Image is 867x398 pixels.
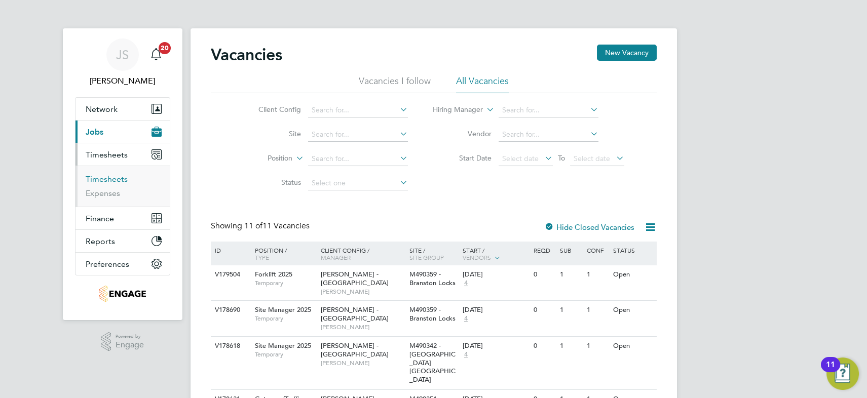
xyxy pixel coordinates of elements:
[86,188,120,198] a: Expenses
[63,28,182,320] nav: Main navigation
[255,305,311,314] span: Site Manager 2025
[255,279,316,287] span: Temporary
[407,242,460,266] div: Site /
[321,288,404,296] span: [PERSON_NAME]
[574,154,610,163] span: Select date
[555,151,568,165] span: To
[409,341,456,384] span: M490342 - [GEOGRAPHIC_DATA] [GEOGRAPHIC_DATA]
[425,105,483,115] label: Hiring Manager
[76,230,170,252] button: Reports
[499,103,598,117] input: Search for...
[86,214,114,223] span: Finance
[611,301,655,320] div: Open
[116,48,129,61] span: JS
[243,129,301,138] label: Site
[116,341,144,349] span: Engage
[243,105,301,114] label: Client Config
[544,222,634,232] label: Hide Closed Vacancies
[308,128,408,142] input: Search for...
[212,337,248,355] div: V178618
[531,242,557,259] div: Reqd
[463,270,529,279] div: [DATE]
[76,121,170,143] button: Jobs
[116,332,144,341] span: Powered by
[211,221,312,231] div: Showing
[308,152,408,166] input: Search for...
[255,350,316,359] span: Temporary
[86,259,129,269] span: Preferences
[826,357,859,390] button: Open Resource Center, 11 new notifications
[463,306,529,314] div: [DATE]
[86,127,103,137] span: Jobs
[826,365,835,378] div: 11
[76,98,170,120] button: Network
[321,341,389,359] span: [PERSON_NAME] - [GEOGRAPHIC_DATA]
[584,265,611,284] div: 1
[463,279,469,288] span: 4
[212,242,248,259] div: ID
[463,342,529,350] div: [DATE]
[611,337,655,355] div: Open
[463,253,491,261] span: Vendors
[502,154,539,163] span: Select date
[75,75,170,87] span: James Symons
[433,129,492,138] label: Vendor
[584,301,611,320] div: 1
[146,38,166,71] a: 20
[584,337,611,355] div: 1
[76,166,170,207] div: Timesheets
[557,242,584,259] div: Sub
[611,242,655,259] div: Status
[531,301,557,320] div: 0
[433,153,492,163] label: Start Date
[255,341,311,350] span: Site Manager 2025
[611,265,655,284] div: Open
[244,221,310,231] span: 11 Vacancies
[159,42,171,54] span: 20
[584,242,611,259] div: Conf
[409,305,456,323] span: M490359 - Branston Locks
[255,253,269,261] span: Type
[409,270,456,287] span: M490359 - Branston Locks
[212,265,248,284] div: V179504
[460,242,531,267] div: Start /
[244,221,262,231] span: 11 of
[75,38,170,87] a: JS[PERSON_NAME]
[308,103,408,117] input: Search for...
[86,174,128,184] a: Timesheets
[499,128,598,142] input: Search for...
[321,359,404,367] span: [PERSON_NAME]
[308,176,408,190] input: Select one
[243,178,301,187] label: Status
[99,286,146,302] img: nowcareers-logo-retina.png
[86,150,128,160] span: Timesheets
[76,207,170,229] button: Finance
[531,265,557,284] div: 0
[557,301,584,320] div: 1
[211,45,282,65] h2: Vacancies
[321,270,389,287] span: [PERSON_NAME] - [GEOGRAPHIC_DATA]
[101,332,144,351] a: Powered byEngage
[359,75,431,93] li: Vacancies I follow
[76,143,170,166] button: Timesheets
[463,350,469,359] span: 4
[247,242,318,266] div: Position /
[318,242,407,266] div: Client Config /
[557,265,584,284] div: 1
[86,104,118,114] span: Network
[321,305,389,323] span: [PERSON_NAME] - [GEOGRAPHIC_DATA]
[255,314,316,323] span: Temporary
[557,337,584,355] div: 1
[531,337,557,355] div: 0
[75,286,170,302] a: Go to home page
[463,314,469,323] span: 4
[321,253,351,261] span: Manager
[86,236,115,246] span: Reports
[456,75,509,93] li: All Vacancies
[597,45,657,61] button: New Vacancy
[76,253,170,275] button: Preferences
[409,253,444,261] span: Site Group
[212,301,248,320] div: V178690
[234,153,292,164] label: Position
[321,323,404,331] span: [PERSON_NAME]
